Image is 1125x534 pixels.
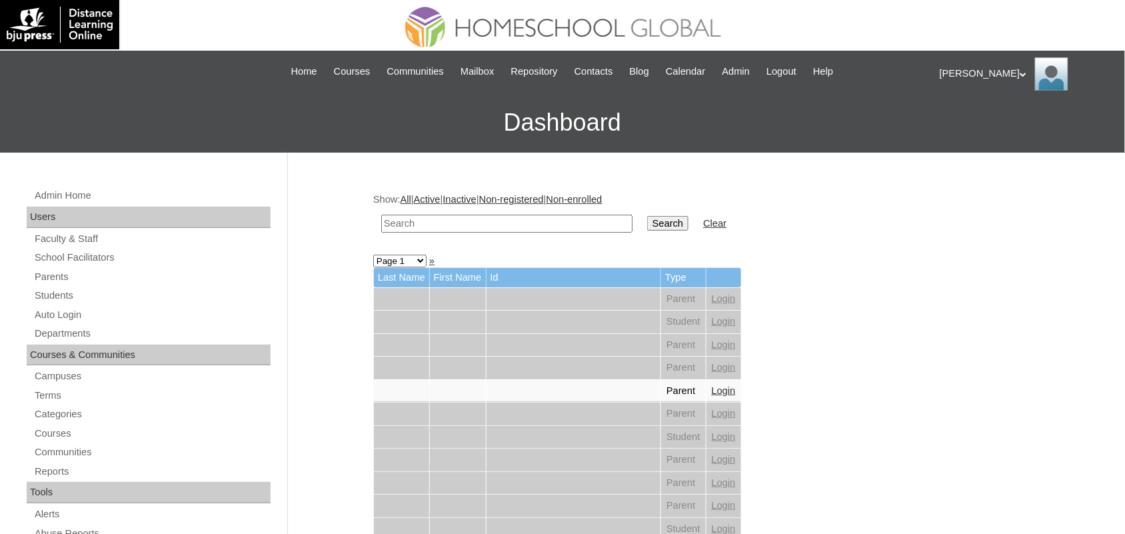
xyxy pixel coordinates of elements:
[429,255,435,266] a: »
[285,64,324,79] a: Home
[33,249,271,266] a: School Facilitators
[661,268,706,287] td: Type
[33,231,271,247] a: Faculty & Staff
[374,268,429,287] td: Last Name
[712,293,736,304] a: Login
[760,64,803,79] a: Logout
[1035,57,1068,91] img: Ariane Ebuen
[712,385,736,396] a: Login
[623,64,656,79] a: Blog
[414,194,441,205] a: Active
[712,454,736,465] a: Login
[33,269,271,285] a: Parents
[33,506,271,523] a: Alerts
[430,268,486,287] td: First Name
[380,64,451,79] a: Communities
[712,339,736,350] a: Login
[33,325,271,342] a: Departments
[813,64,833,79] span: Help
[511,64,558,79] span: Repository
[568,64,620,79] a: Contacts
[7,93,1118,153] h3: Dashboard
[716,64,757,79] a: Admin
[712,362,736,373] a: Login
[33,425,271,442] a: Courses
[33,287,271,304] a: Students
[712,500,736,511] a: Login
[27,207,271,228] div: Users
[487,268,661,287] td: Id
[27,482,271,503] div: Tools
[666,64,705,79] span: Calendar
[7,7,113,43] img: logo-white.png
[33,307,271,323] a: Auto Login
[401,194,411,205] a: All
[33,187,271,204] a: Admin Home
[33,444,271,461] a: Communities
[387,64,444,79] span: Communities
[661,426,706,449] td: Student
[712,523,736,534] a: Login
[373,193,1033,240] div: Show: | | | |
[661,311,706,333] td: Student
[940,57,1112,91] div: [PERSON_NAME]
[712,316,736,327] a: Login
[661,495,706,517] td: Parent
[661,288,706,311] td: Parent
[381,215,632,233] input: Search
[630,64,649,79] span: Blog
[33,406,271,423] a: Categories
[661,403,706,425] td: Parent
[647,216,688,231] input: Search
[661,472,706,495] td: Parent
[703,218,726,229] a: Clear
[505,64,564,79] a: Repository
[334,64,371,79] span: Courses
[291,64,317,79] span: Home
[712,408,736,419] a: Login
[33,368,271,385] a: Campuses
[479,194,544,205] a: Non-registered
[806,64,840,79] a: Help
[327,64,377,79] a: Courses
[661,449,706,471] td: Parent
[461,64,495,79] span: Mailbox
[33,463,271,480] a: Reports
[712,477,736,488] a: Login
[574,64,613,79] span: Contacts
[454,64,501,79] a: Mailbox
[766,64,796,79] span: Logout
[443,194,477,205] a: Inactive
[661,380,706,403] td: Parent
[661,334,706,357] td: Parent
[33,387,271,404] a: Terms
[27,345,271,366] div: Courses & Communities
[712,431,736,442] a: Login
[659,64,712,79] a: Calendar
[722,64,750,79] span: Admin
[661,357,706,379] td: Parent
[547,194,602,205] a: Non-enrolled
